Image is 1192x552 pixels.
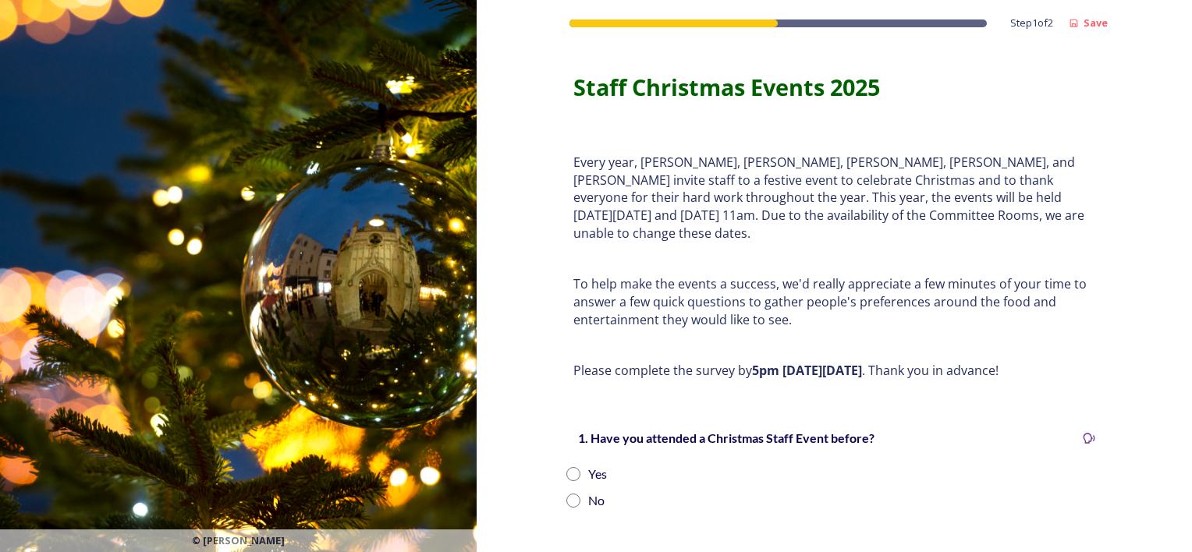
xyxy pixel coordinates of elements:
[1010,16,1053,30] span: Step 1 of 2
[752,362,862,379] strong: 5pm [DATE][DATE]
[573,362,1096,380] p: Please complete the survey by . Thank you in advance!
[588,491,605,510] div: No
[192,533,285,548] span: © [PERSON_NAME]
[1084,16,1108,30] strong: Save
[573,275,1096,328] p: To help make the events a success, we'd really appreciate a few minutes of your time to answer a ...
[573,154,1096,242] p: Every year, [PERSON_NAME], [PERSON_NAME], [PERSON_NAME], [PERSON_NAME], and [PERSON_NAME] invite ...
[578,430,874,445] strong: 1. Have you attended a Christmas Staff Event before?
[588,465,607,483] div: Yes
[573,72,880,102] strong: Staff Christmas Events 2025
